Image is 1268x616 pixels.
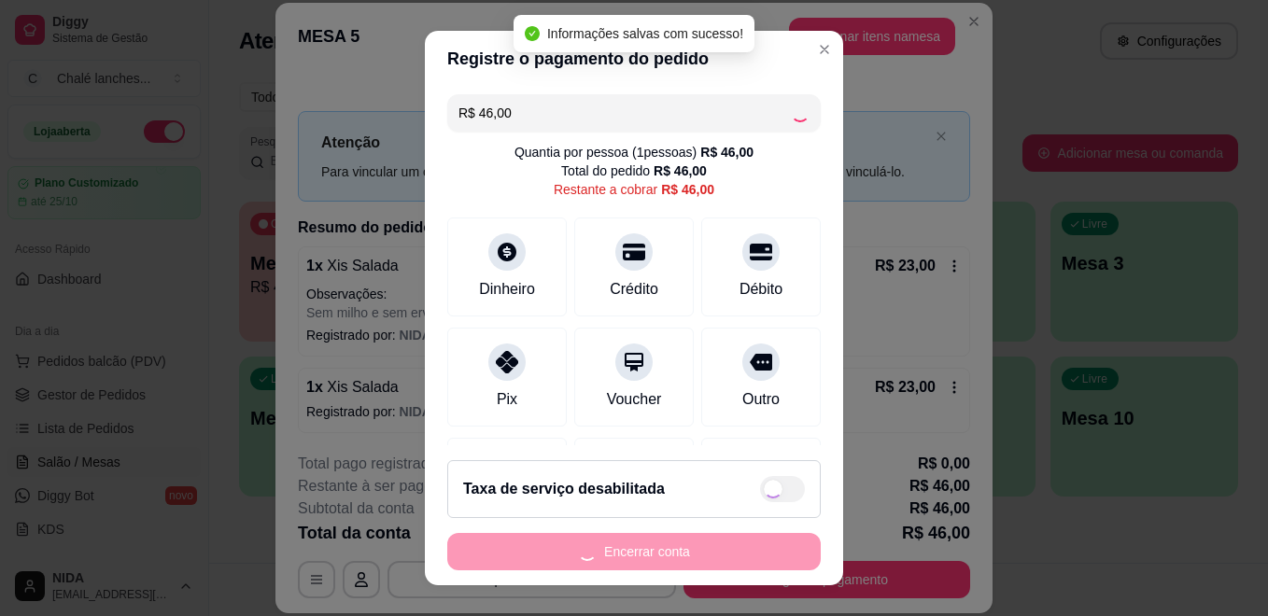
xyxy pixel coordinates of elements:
[425,31,843,87] header: Registre o pagamento do pedido
[791,104,810,122] div: Loading
[742,388,780,411] div: Outro
[810,35,839,64] button: Close
[479,278,535,301] div: Dinheiro
[654,161,707,180] div: R$ 46,00
[607,388,662,411] div: Voucher
[547,26,743,41] span: Informações salvas com sucesso!
[610,278,658,301] div: Crédito
[661,180,714,199] div: R$ 46,00
[497,388,517,411] div: Pix
[561,161,707,180] div: Total do pedido
[458,94,791,132] input: Ex.: hambúrguer de cordeiro
[700,143,754,161] div: R$ 46,00
[463,478,665,500] h2: Taxa de serviço desabilitada
[554,180,714,199] div: Restante a cobrar
[740,278,782,301] div: Débito
[525,26,540,41] span: check-circle
[514,143,754,161] div: Quantia por pessoa ( 1 pessoas)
